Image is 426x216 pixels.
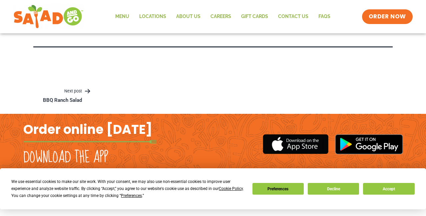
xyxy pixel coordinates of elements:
[362,9,413,24] a: ORDER NOW
[11,178,244,199] div: We use essential cookies to make our site work. With your consent, we may also use non-essential ...
[206,9,236,24] a: Careers
[23,148,108,167] h2: Download the app
[171,9,206,24] a: About Us
[369,13,406,21] span: ORDER NOW
[121,193,142,198] span: Preferences
[236,9,273,24] a: GIFT CARDS
[335,134,403,154] img: google_play
[273,9,313,24] a: Contact Us
[33,87,92,95] p: Next post
[308,183,359,195] button: Decline
[13,3,84,30] img: new-SAG-logo-768×292
[263,133,328,155] img: appstore
[33,87,393,104] nav: Posts
[134,9,171,24] a: Locations
[23,121,152,138] h2: Order online [DATE]
[43,97,82,104] p: BBQ Ranch Salad
[110,9,335,24] nav: Menu
[219,186,243,191] span: Cookie Policy
[252,183,304,195] button: Preferences
[363,183,414,195] button: Accept
[110,9,134,24] a: Menu
[33,87,92,104] a: Next postBBQ Ranch Salad
[313,9,335,24] a: FAQs
[23,140,157,144] img: fork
